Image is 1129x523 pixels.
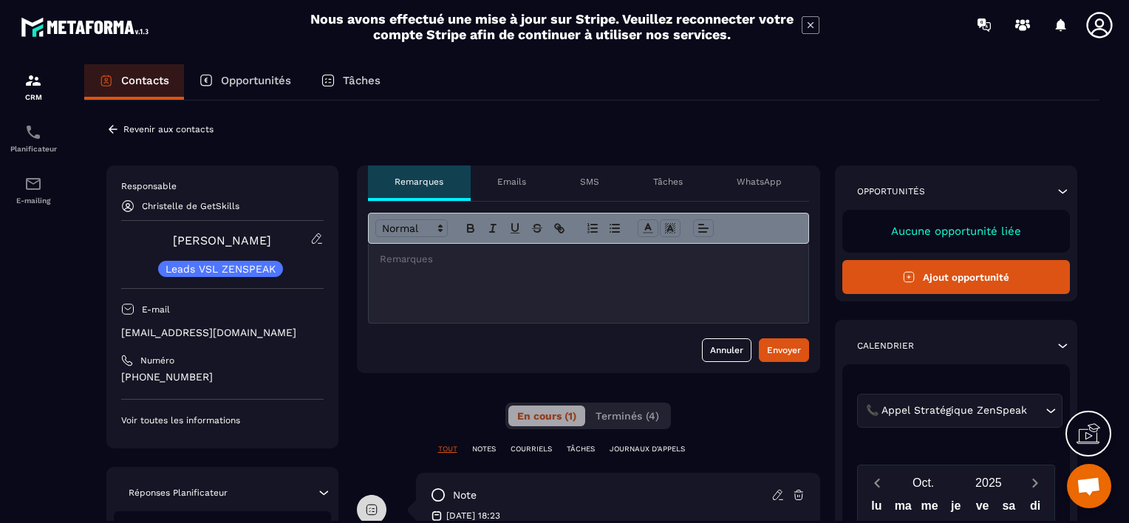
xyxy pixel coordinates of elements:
p: Planificateur [4,145,63,153]
p: CRM [4,93,63,101]
div: di [1022,496,1048,522]
p: Voir toutes les informations [121,414,324,426]
p: Christelle de GetSkills [142,201,239,211]
p: Tâches [343,74,381,87]
p: Leads VSL ZENSPEAK [166,264,276,274]
p: Contacts [121,74,169,87]
div: ma [890,496,916,522]
a: [PERSON_NAME] [173,233,271,247]
p: SMS [580,176,599,188]
p: Tâches [653,176,683,188]
a: Opportunités [184,64,306,100]
button: Open months overlay [891,470,956,496]
button: Ajout opportunité [842,260,1071,294]
p: Calendrier [857,340,914,352]
h2: Nous avons effectué une mise à jour sur Stripe. Veuillez reconnecter votre compte Stripe afin de ... [310,11,794,42]
button: Annuler [702,338,751,362]
p: [PHONE_NUMBER] [121,370,324,384]
p: [DATE] 18:23 [446,510,500,522]
p: TÂCHES [567,444,595,454]
p: note [453,488,477,502]
div: ve [969,496,996,522]
p: Réponses Planificateur [129,487,228,499]
p: Responsable [121,180,324,192]
div: je [943,496,969,522]
div: Search for option [857,394,1063,428]
p: Numéro [140,355,174,366]
button: Open years overlay [956,470,1021,496]
div: me [916,496,943,522]
p: E-mail [142,304,170,315]
input: Search for option [1031,403,1042,419]
div: sa [995,496,1022,522]
p: Opportunités [221,74,291,87]
p: Emails [497,176,526,188]
button: Terminés (4) [587,406,668,426]
span: Terminés (4) [596,410,659,422]
img: logo [21,13,154,41]
span: En cours (1) [517,410,576,422]
a: schedulerschedulerPlanificateur [4,112,63,164]
span: 📞 Appel Stratégique ZenSpeak [863,403,1031,419]
p: TOUT [438,444,457,454]
p: Revenir aux contacts [123,124,214,134]
img: formation [24,72,42,89]
button: Envoyer [759,338,809,362]
p: COURRIELS [511,444,552,454]
button: En cours (1) [508,406,585,426]
p: Remarques [395,176,443,188]
p: E-mailing [4,196,63,205]
img: scheduler [24,123,42,141]
p: Aucune opportunité liée [857,225,1056,238]
div: Ouvrir le chat [1067,464,1111,508]
div: lu [864,496,890,522]
a: Tâches [306,64,395,100]
p: Opportunités [857,185,925,197]
p: NOTES [472,444,496,454]
p: JOURNAUX D'APPELS [610,444,685,454]
a: emailemailE-mailing [4,164,63,216]
img: email [24,175,42,193]
p: WhatsApp [737,176,782,188]
a: formationformationCRM [4,61,63,112]
a: Contacts [84,64,184,100]
button: Previous month [864,473,891,493]
div: Envoyer [767,343,801,358]
p: [EMAIL_ADDRESS][DOMAIN_NAME] [121,326,324,340]
button: Next month [1021,473,1048,493]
